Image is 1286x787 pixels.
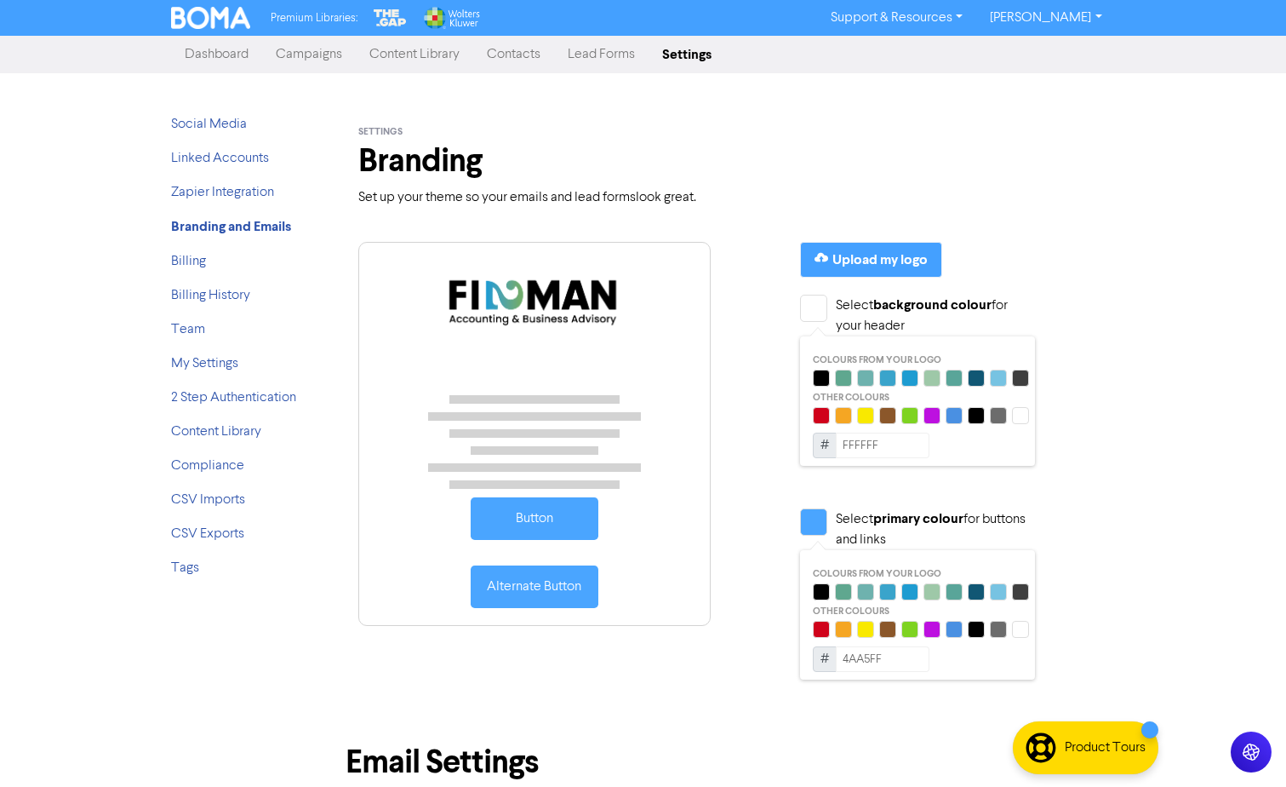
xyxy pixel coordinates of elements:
[422,7,480,29] img: Wolters Kluwer
[813,354,941,366] span: Colours from your logo
[171,152,269,165] a: Linked Accounts
[901,621,918,638] div: #7ED321
[171,255,206,268] a: Billing
[471,566,598,608] div: Alternate Button
[835,621,852,638] div: #F5A623
[554,37,649,72] a: Lead Forms
[473,37,554,72] a: Contacts
[358,187,696,208] p: Set up your theme so your emails and lead forms look great.
[649,37,725,72] a: Settings
[813,568,941,580] span: Colours from your logo
[835,370,852,387] div: #5fa78f
[901,370,918,387] div: #1e9cd1
[813,583,830,600] div: #000000
[800,508,1027,550] div: Select for buttons and links
[817,4,976,32] a: Support & Resources
[873,510,963,527] strong: primary colour
[171,561,199,575] a: Tags
[800,295,1027,336] div: Select for your header
[171,425,261,439] a: Content Library
[813,433,837,458] span: #
[879,583,896,600] div: #3aa4cb
[813,370,830,387] div: #000000
[271,13,357,24] span: Premium Libraries:
[171,118,247,131] a: Social Media
[800,242,942,278] button: Upload my logo
[171,221,291,234] a: Branding and Emails
[358,126,403,138] span: settings
[171,37,262,72] a: Dashboard
[873,296,992,313] strong: background colour
[171,391,296,405] a: 2 Step Authentication
[857,583,874,600] div: #6eb2ae
[976,4,1115,32] a: [PERSON_NAME]
[835,407,852,424] div: #F5A623
[857,407,874,424] div: #F9E900
[905,102,1286,787] iframe: Chat Widget
[879,621,896,638] div: #8B572A
[171,459,244,473] a: Compliance
[171,186,274,199] a: Zapier Integration
[428,265,641,341] img: LOGO
[171,7,251,29] img: BOMA Logo
[171,527,244,541] a: CSV Exports
[171,493,245,507] a: CSV Imports
[356,37,473,72] a: Content Library
[471,497,598,540] div: Button
[171,357,238,371] a: My Settings
[835,583,852,600] div: #5fa78f
[346,743,539,782] h1: Email Settings
[813,606,889,618] span: Other colours
[358,141,696,181] h1: Branding
[879,407,896,424] div: #8B572A
[813,621,830,638] div: #D0021B
[857,621,874,638] div: #F9E900
[901,407,918,424] div: #7ED321
[832,250,928,270] div: Upload my logo
[813,407,830,424] div: #D0021B
[879,370,896,387] div: #3aa4cb
[262,37,356,72] a: Campaigns
[813,392,889,404] span: Other colours
[171,289,250,302] a: Billing History
[171,218,291,235] strong: Branding and Emails
[857,370,874,387] div: #6eb2ae
[171,323,205,336] a: Team
[371,7,409,29] img: The Gap
[901,583,918,600] div: #1e9cd1
[813,646,837,672] span: #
